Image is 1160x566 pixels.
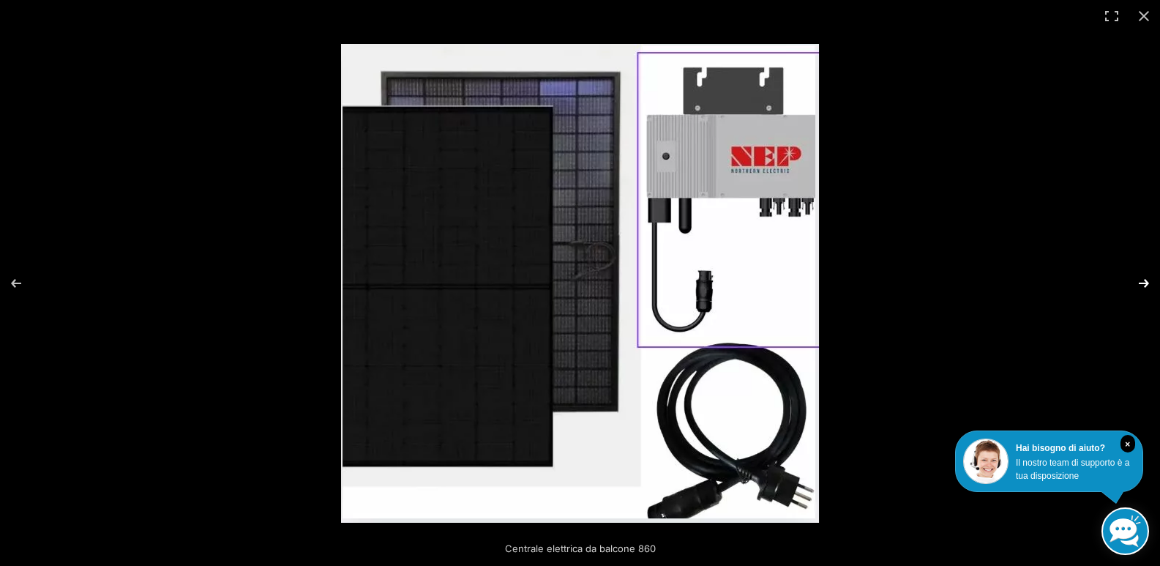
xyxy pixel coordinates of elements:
i: Vicino [1120,435,1135,453]
font: Centrale elettrica da balcone 860 [505,543,656,554]
font: × [1125,439,1130,450]
font: Hai bisogno di aiuto? [1016,443,1105,453]
font: Il nostro team di supporto è a tua disposizione [1016,458,1129,481]
img: Assistenza clienti [963,439,1009,484]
